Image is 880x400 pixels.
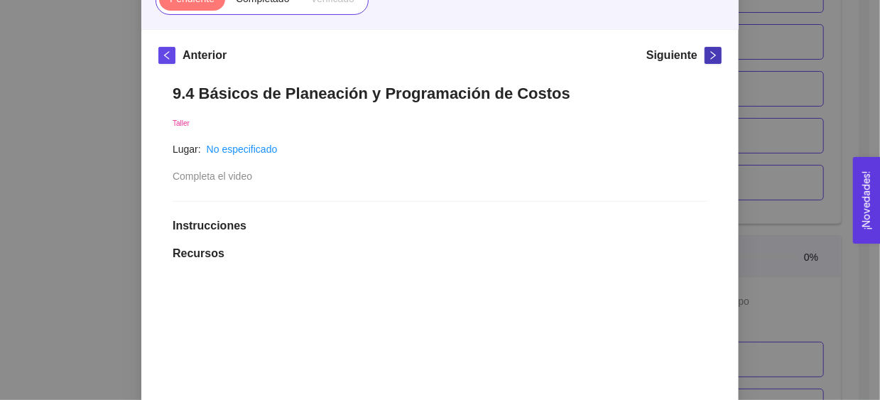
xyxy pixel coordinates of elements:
button: Open Feedback Widget [853,157,880,244]
h1: Recursos [173,247,707,261]
span: Completa el video [173,171,252,182]
a: No especificado [207,144,278,155]
button: right [705,47,722,64]
h5: Anterior [183,47,227,64]
button: left [158,47,175,64]
span: left [159,50,175,60]
h1: 9.4 Básicos de Planeación y Programación de Costos [173,84,707,103]
span: right [705,50,721,60]
article: Lugar: [173,141,201,157]
h1: Instrucciones [173,219,707,233]
h5: Siguiente [646,47,697,64]
span: Taller [173,119,190,127]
